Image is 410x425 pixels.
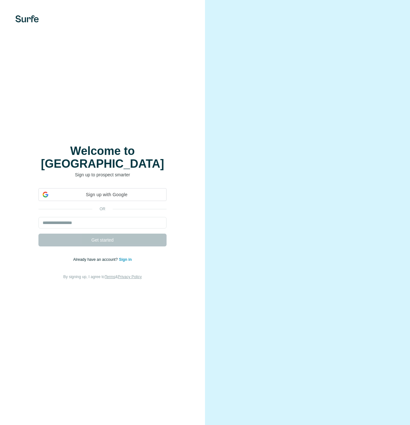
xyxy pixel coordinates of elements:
p: or [92,206,113,212]
p: Sign up to prospect smarter [38,172,167,178]
a: Sign in [119,257,132,262]
a: Privacy Policy [118,275,142,279]
h1: Welcome to [GEOGRAPHIC_DATA] [38,145,167,170]
span: By signing up, I agree to & [63,275,142,279]
a: Terms [105,275,115,279]
img: Surfe's logo [15,15,39,22]
span: Already have an account? [73,257,119,262]
span: Sign up with Google [51,191,162,198]
div: Sign up with Google [38,188,167,201]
